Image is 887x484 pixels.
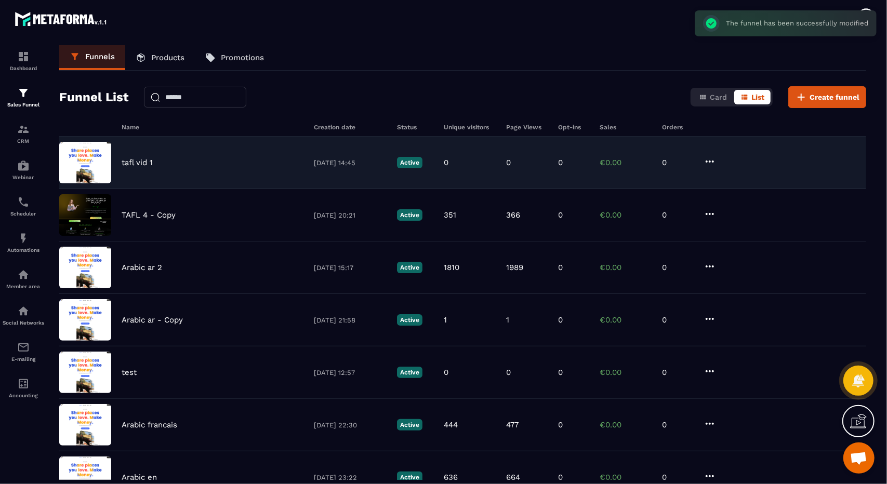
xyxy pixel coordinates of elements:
p: 0 [662,420,693,429]
p: 0 [558,420,563,429]
h6: Sales [600,124,652,131]
p: Promotions [221,53,264,62]
img: image [59,352,111,393]
p: 0 [662,473,693,482]
p: tafl vid 1 [122,158,153,167]
img: formation [17,87,30,99]
p: Social Networks [3,320,44,326]
p: Products [151,53,184,62]
p: 477 [506,420,519,429]
p: Arabic ar 2 [122,263,162,272]
p: 1 [444,315,447,325]
button: List [734,90,771,104]
img: email [17,341,30,354]
img: formation [17,50,30,63]
p: Funnels [85,52,115,61]
p: [DATE] 14:45 [314,159,387,167]
img: image [59,142,111,183]
h6: Status [397,124,433,131]
p: [DATE] 23:22 [314,474,387,481]
p: Active [397,157,422,168]
p: [DATE] 20:21 [314,211,387,219]
p: Active [397,367,422,378]
p: Active [397,472,422,483]
p: 0 [558,210,563,220]
img: automations [17,159,30,172]
p: Arabic en [122,473,157,482]
p: 0 [444,368,448,377]
p: €0.00 [600,263,652,272]
h6: Creation date [314,124,387,131]
a: emailemailE-mailing [3,333,44,370]
h6: Name [122,124,303,131]
p: 636 [444,473,458,482]
a: automationsautomationsWebinar [3,152,44,188]
p: 1 [506,315,509,325]
p: [DATE] 15:17 [314,264,387,272]
p: 0 [506,368,511,377]
img: formation [17,123,30,136]
img: automations [17,268,30,281]
a: schedulerschedulerScheduler [3,188,44,224]
img: image [59,299,111,341]
p: 0 [662,158,693,167]
a: formationformationSales Funnel [3,79,44,115]
img: image [59,404,111,446]
p: 664 [506,473,520,482]
p: Accounting [3,393,44,398]
h6: Page Views [506,124,548,131]
button: Card [693,90,733,104]
p: test [122,368,137,377]
img: image [59,194,111,236]
p: Active [397,209,422,221]
p: TAFL 4 - Copy [122,210,176,220]
p: 0 [558,158,563,167]
p: Sales Funnel [3,102,44,107]
h6: Unique visitors [444,124,496,131]
p: €0.00 [600,158,652,167]
p: Active [397,314,422,326]
p: 1810 [444,263,459,272]
p: Webinar [3,174,44,180]
img: image [59,247,111,288]
p: 0 [558,263,563,272]
p: Active [397,419,422,431]
p: Automations [3,247,44,253]
img: accountant [17,378,30,390]
p: 0 [506,158,511,167]
a: automationsautomationsMember area [3,261,44,297]
a: automationsautomationsAutomations [3,224,44,261]
p: 0 [662,368,693,377]
p: €0.00 [600,368,652,377]
p: Active [397,262,422,273]
p: €0.00 [600,420,652,429]
h6: Orders [662,124,693,131]
p: 366 [506,210,520,220]
p: CRM [3,138,44,144]
p: 1989 [506,263,523,272]
a: formationformationCRM [3,115,44,152]
p: 0 [558,368,563,377]
button: Create funnel [788,86,866,108]
p: €0.00 [600,210,652,220]
a: formationformationDashboard [3,43,44,79]
p: 0 [444,158,448,167]
img: scheduler [17,196,30,208]
span: List [751,93,764,101]
p: 0 [558,315,563,325]
a: Products [125,45,195,70]
img: logo [15,9,108,28]
p: Arabic ar - Copy [122,315,183,325]
p: 444 [444,420,458,429]
p: [DATE] 21:58 [314,316,387,324]
p: [DATE] 22:30 [314,421,387,429]
p: [DATE] 12:57 [314,369,387,377]
p: 0 [662,263,693,272]
a: social-networksocial-networkSocial Networks [3,297,44,333]
a: Funnels [59,45,125,70]
a: accountantaccountantAccounting [3,370,44,406]
p: Member area [3,284,44,289]
a: Promotions [195,45,274,70]
p: €0.00 [600,473,652,482]
img: social-network [17,305,30,317]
